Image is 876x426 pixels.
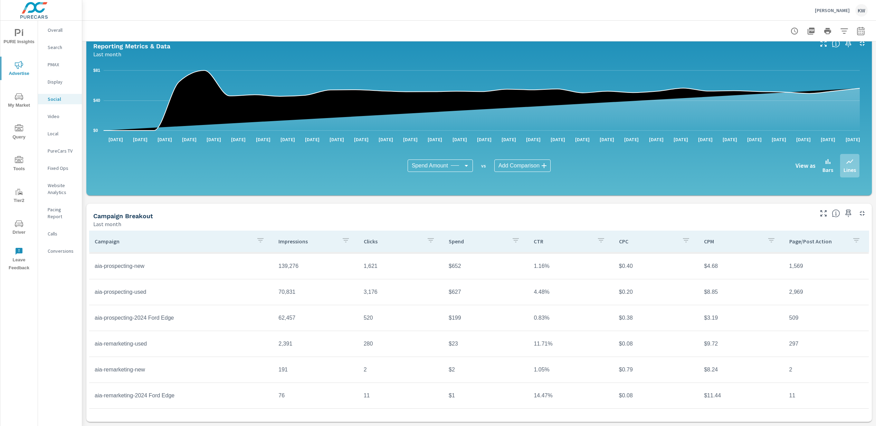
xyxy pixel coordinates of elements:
p: [DATE] [767,136,791,143]
p: [DATE] [104,136,128,143]
p: [DATE] [374,136,398,143]
span: Save this to your personalized report [843,38,854,49]
td: 2 [784,361,869,378]
p: [DATE] [398,136,422,143]
p: [DATE] [472,136,496,143]
p: [DATE] [742,136,766,143]
td: $4.68 [698,258,783,275]
p: [DATE] [202,136,226,143]
p: Video [48,113,76,120]
span: Leave Feedback [2,247,36,272]
span: This is a summary of Social performance results by campaign. Each column can be sorted. [832,209,840,217]
p: Local [48,130,76,137]
span: Advertise [2,61,36,78]
span: Spend Amount [412,162,448,169]
td: aia-remarketing-used [89,335,273,352]
td: 76 [273,387,358,404]
p: [DATE] [693,136,717,143]
td: 509 [784,309,869,327]
span: Driver [2,220,36,236]
td: $0.08 [613,387,698,404]
td: $199 [443,309,528,327]
td: $8.85 [698,283,783,301]
td: $652 [443,258,528,275]
p: Lines [844,166,856,174]
td: $3.19 [698,309,783,327]
td: aia-remarketing-2024 Ford Edge [89,387,273,404]
div: Overall [38,25,82,35]
p: Conversions [48,248,76,254]
td: $11.44 [698,387,783,404]
p: Pacing Report [48,206,76,220]
p: [DATE] [841,136,865,143]
p: [DATE] [128,136,152,143]
td: $0.08 [613,335,698,352]
div: Video [38,111,82,122]
td: $0.38 [613,309,698,327]
p: Campaign [95,238,251,245]
text: $40 [93,98,100,103]
p: Impressions [278,238,336,245]
span: Add Comparison [498,162,540,169]
p: Last month [93,220,121,228]
p: [DATE] [153,136,177,143]
p: Clicks [364,238,421,245]
p: [DATE] [276,136,300,143]
p: Display [48,78,76,85]
div: nav menu [0,21,38,275]
button: Minimize Widget [857,208,868,219]
td: 1,569 [784,258,869,275]
p: Calls [48,230,76,237]
div: Website Analytics [38,180,82,197]
p: Last month [93,50,121,58]
div: Pacing Report [38,204,82,222]
td: 11 [358,387,443,404]
div: Calls [38,229,82,239]
button: Apply Filters [837,24,851,38]
div: Local [38,128,82,139]
button: Make Fullscreen [818,208,829,219]
p: [DATE] [177,136,201,143]
button: Print Report [821,24,835,38]
div: PMAX [38,59,82,70]
p: [PERSON_NAME] [815,7,850,13]
h6: View as [796,162,816,169]
td: $0.79 [613,361,698,378]
p: Spend [449,238,506,245]
button: Make Fullscreen [818,38,829,49]
td: 0.83% [528,309,613,327]
p: CTR [534,238,591,245]
span: Tier2 [2,188,36,205]
td: 2,391 [273,335,358,352]
td: 297 [784,335,869,352]
td: 280 [358,335,443,352]
p: [DATE] [423,136,447,143]
p: PMAX [48,61,76,68]
td: $23 [443,335,528,352]
p: [DATE] [816,136,840,143]
p: [DATE] [349,136,373,143]
div: Fixed Ops [38,163,82,173]
p: [DATE] [570,136,594,143]
span: PURE Insights [2,29,36,46]
button: "Export Report to PDF" [804,24,818,38]
div: Add Comparison [494,159,551,172]
td: 4.48% [528,283,613,301]
p: [DATE] [718,136,742,143]
p: [DATE] [595,136,619,143]
p: Social [48,96,76,103]
td: 2 [358,361,443,378]
td: aia-prospecting-2024 Ford Edge [89,309,273,327]
td: aia-prospecting-used [89,283,273,301]
div: Display [38,77,82,87]
td: 1,621 [358,258,443,275]
td: 70,831 [273,283,358,301]
td: 14.47% [528,387,613,404]
div: Conversions [38,246,82,256]
p: Fixed Ops [48,165,76,172]
td: $9.72 [698,335,783,352]
p: [DATE] [791,136,816,143]
td: $8.24 [698,361,783,378]
td: 3,176 [358,283,443,301]
text: $0 [93,128,98,133]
